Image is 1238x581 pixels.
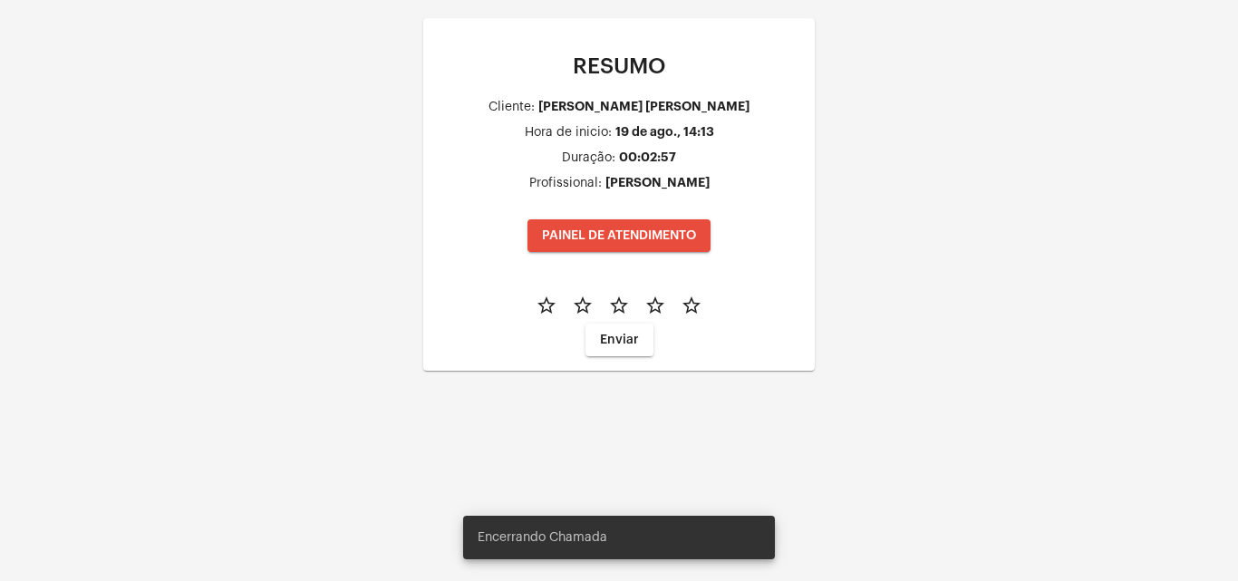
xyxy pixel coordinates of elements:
[438,54,800,78] p: RESUMO
[615,125,714,139] div: 19 de ago., 14:13
[529,177,602,190] div: Profissional:
[562,151,615,165] div: Duração:
[525,126,612,140] div: Hora de inicio:
[572,295,594,316] mat-icon: star_border
[478,528,607,547] span: Encerrando Chamada
[536,295,557,316] mat-icon: star_border
[600,334,639,346] span: Enviar
[608,295,630,316] mat-icon: star_border
[538,100,750,113] div: [PERSON_NAME] [PERSON_NAME]
[585,324,653,356] button: Enviar
[605,176,710,189] div: [PERSON_NAME]
[542,229,696,242] span: PAINEL DE ATENDIMENTO
[644,295,666,316] mat-icon: star_border
[619,150,676,164] div: 00:02:57
[488,101,535,114] div: Cliente:
[681,295,702,316] mat-icon: star_border
[527,219,711,252] button: PAINEL DE ATENDIMENTO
